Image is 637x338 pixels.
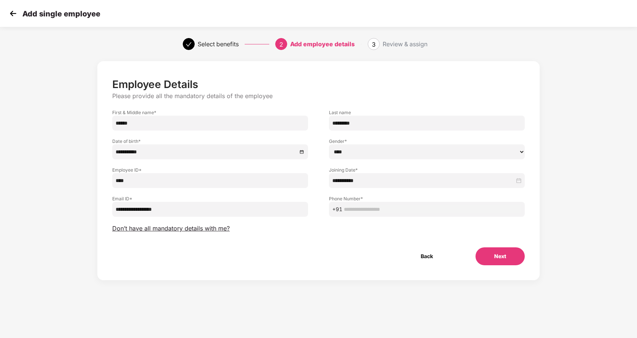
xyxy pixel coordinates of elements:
[329,109,525,116] label: Last name
[112,167,308,173] label: Employee ID
[329,167,525,173] label: Joining Date
[290,38,355,50] div: Add employee details
[112,78,525,91] p: Employee Details
[198,38,239,50] div: Select benefits
[186,41,192,47] span: check
[112,138,308,144] label: Date of birth
[112,109,308,116] label: First & Middle name
[402,247,452,265] button: Back
[112,225,230,232] span: Don’t have all mandatory details with me?
[372,41,376,48] span: 3
[22,9,100,18] p: Add single employee
[7,8,19,19] img: svg+xml;base64,PHN2ZyB4bWxucz0iaHR0cDovL3d3dy53My5vcmcvMjAwMC9zdmciIHdpZHRoPSIzMCIgaGVpZ2h0PSIzMC...
[112,195,308,202] label: Email ID
[279,41,283,48] span: 2
[476,247,525,265] button: Next
[329,195,525,202] label: Phone Number
[332,205,342,213] span: +91
[383,38,427,50] div: Review & assign
[329,138,525,144] label: Gender
[112,92,525,100] p: Please provide all the mandatory details of the employee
